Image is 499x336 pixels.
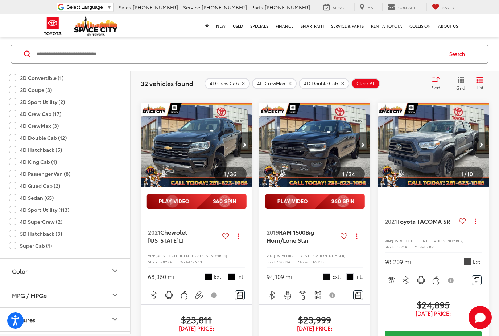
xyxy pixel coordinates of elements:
[148,272,174,281] div: 68,360 mi
[392,238,464,243] span: [US_VEHICLE_IDENTIFICATION_NUMBER]
[111,315,119,324] div: Features
[432,276,441,285] img: Apple CarPlay
[349,170,355,178] span: 34
[213,14,229,37] a: New
[456,85,465,91] span: Grid
[208,288,220,303] button: View Disclaimer
[146,194,247,209] img: full motion video
[471,76,489,91] button: List View
[401,276,411,285] img: Bluetooth®
[474,277,479,283] img: Comments
[353,290,363,300] button: Comments
[272,14,297,37] a: Finance
[267,272,292,281] div: 94,109 mi
[230,170,236,178] span: 36
[9,131,67,143] label: 4D Double Cab (12)
[385,310,482,317] span: [DATE] Price:
[9,143,62,155] label: 4D Hatchback (5)
[148,314,245,325] span: $23,811
[9,203,69,215] label: 4D Sport Utility (113)
[229,14,247,37] a: Used
[12,316,36,323] div: Features
[267,325,363,332] span: [DATE] Price:
[367,14,406,37] a: Rent a Toyota
[345,171,349,177] span: /
[158,259,172,264] span: 52827A
[179,259,191,264] span: Model:
[9,155,57,167] label: 4D King Cab (1)
[36,45,442,63] form: Search by Make, Model, or Keyword
[299,78,349,89] button: remove 4D%20Double%20Cab
[350,230,363,243] button: Actions
[140,103,253,187] img: 2021 Chevrolet Colorado LT
[474,132,489,158] button: Next image
[310,259,324,264] span: DT6H98
[434,14,462,37] a: About Us
[382,3,421,11] a: Contact
[298,291,307,300] img: Remote Start
[67,4,112,10] a: Select Language​
[473,258,482,265] span: Ext.
[426,244,434,250] span: 7186
[9,108,61,120] label: 4D Crew Cab (17)
[469,306,492,329] button: Toggle Chat Window
[9,84,52,96] label: 2D Coupe (3)
[140,103,253,187] a: 2021 Chevrolet Colorado LT2021 Chevrolet Colorado LT2021 Chevrolet Colorado LT2021 Chevrolet Colo...
[342,170,345,178] span: 1
[475,218,476,224] span: dropdown dots
[111,266,119,275] div: Color
[0,307,131,331] button: FeaturesFeatures
[141,79,193,88] span: 32 vehicles found
[472,275,482,285] button: Comments
[210,81,239,86] span: 4D Crew Cab
[183,4,200,11] span: Service
[67,4,103,10] span: Select Language
[283,291,292,300] img: Heated Steering Wheel
[226,171,230,177] span: /
[355,273,363,280] span: Int.
[9,120,59,131] label: 4D CrewMax (3)
[195,291,204,300] img: Aux Input
[9,227,62,239] label: 5D Hatchback (3)
[179,236,185,244] span: LT
[385,299,482,310] span: $24,895
[232,230,245,243] button: Actions
[464,258,471,265] span: Magnetic Gray Met.
[238,233,239,239] span: dropdown dots
[205,273,212,280] span: Black
[148,259,158,264] span: Stock:
[267,228,338,244] a: 2019RAM 1500Big Horn/Lone Star
[274,253,346,258] span: [US_VEHICLE_IDENTIFICATION_NUMBER]
[442,45,475,63] button: Search
[385,238,392,243] span: VIN:
[415,244,426,250] span: Model:
[385,217,456,225] a: 2021Toyota TACOMA SR
[385,258,411,266] div: 98,209 mi
[149,291,158,300] img: Bluetooth®
[214,273,223,280] span: Ext.
[463,171,467,177] span: /
[9,96,65,108] label: 2D Sport Utility (2)
[356,233,357,239] span: dropdown dots
[252,78,297,89] button: remove 4D%20CrewMax
[426,3,460,11] a: My Saved Vehicles
[445,273,458,288] button: View Disclaimer
[202,4,247,11] span: [PHONE_NUMBER]
[356,81,376,86] span: Clear All
[238,132,252,158] button: Next image
[0,259,131,282] button: ColorColor
[259,103,371,187] div: 2019 RAM 1500 Big Horn/Lone Star 0
[385,217,397,225] span: 2021
[265,194,365,209] img: full motion video
[461,170,463,178] span: 1
[318,3,353,11] a: Service
[9,191,54,203] label: 4D Sedan (65)
[356,132,370,158] button: Next image
[265,4,310,11] span: [PHONE_NUMBER]
[398,5,415,10] span: Contact
[148,253,155,258] span: VIN:
[387,276,396,285] img: Adaptive Cruise Control
[237,292,243,298] img: Comments
[476,84,483,90] span: List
